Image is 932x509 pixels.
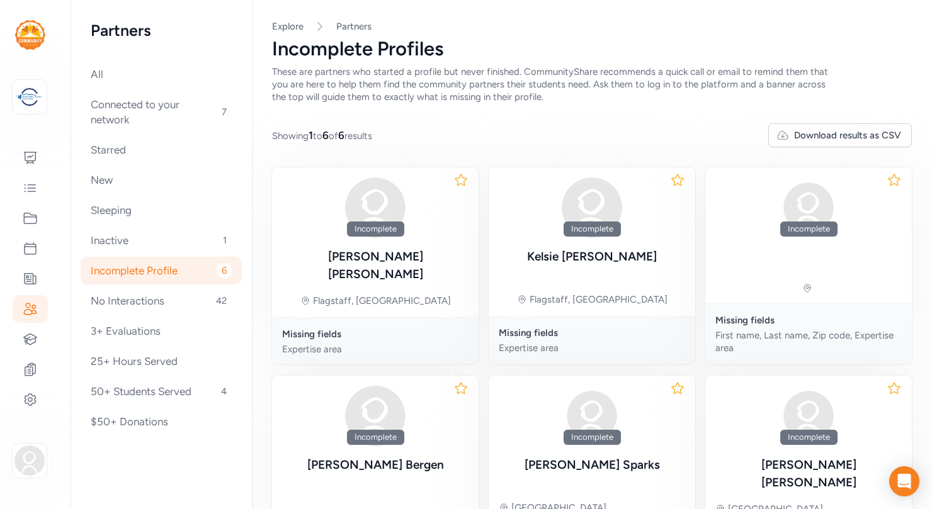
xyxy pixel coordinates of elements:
[525,456,660,474] div: [PERSON_NAME] Sparks
[15,20,45,50] img: logo
[81,317,242,345] div: 3+ Evaluations
[216,384,232,399] span: 4
[81,378,242,405] div: 50+ Students Served
[81,408,242,435] div: $50+ Donations
[309,129,313,142] span: 1
[530,293,668,306] div: Flagstaff, [GEOGRAPHIC_DATA]
[91,20,232,40] h2: Partners
[218,233,232,248] span: 1
[345,177,406,238] img: avatar38fbb18c.svg
[217,104,232,120] span: 7
[778,386,839,446] img: avatar38fbb18c.svg
[322,129,329,142] span: 6
[81,60,242,88] div: All
[347,430,404,445] div: Incomplete
[272,128,372,143] span: Showing to of results
[527,248,657,266] div: Kelsie [PERSON_NAME]
[81,287,242,315] div: No Interactions
[562,386,622,446] img: avatar38fbb18c.svg
[794,129,901,142] span: Download results as CSV
[715,314,902,327] div: Missing fields
[889,466,919,496] div: Open Intercom Messenger
[307,456,444,474] div: [PERSON_NAME] Bergen
[780,221,838,237] div: Incomplete
[562,177,622,238] img: avatar38fbb18c.svg
[81,136,242,164] div: Starred
[715,329,902,354] div: First name, Last name, Zip code, Expertise area
[16,83,43,111] img: logo
[715,456,902,491] div: [PERSON_NAME] [PERSON_NAME]
[272,38,912,60] div: Incomplete Profiles
[282,248,469,283] div: [PERSON_NAME] [PERSON_NAME]
[282,343,469,355] div: Expertise area
[81,347,242,375] div: 25+ Hours Served
[282,328,469,340] div: Missing fields
[81,166,242,194] div: New
[272,66,828,103] span: These are partners who started a profile but never finished. CommunityShare recommends a quick ca...
[313,294,451,307] div: Flagstaff, [GEOGRAPHIC_DATA]
[564,430,621,445] div: Incomplete
[336,20,372,33] a: Partners
[499,342,685,354] div: Expertise area
[347,221,404,237] div: Incomplete
[217,263,232,278] span: 6
[768,123,912,147] button: Download results as CSV
[272,20,912,33] nav: Breadcrumb
[338,129,344,142] span: 6
[778,177,839,238] img: avatar38fbb18c.svg
[272,21,304,32] a: Explore
[345,386,406,446] img: avatar38fbb18c.svg
[780,430,838,445] div: Incomplete
[211,293,232,308] span: 42
[81,227,242,254] div: Inactive
[81,196,242,224] div: Sleeping
[499,327,685,339] div: Missing fields
[81,257,242,284] div: Incomplete Profile
[564,221,621,237] div: Incomplete
[81,91,242,133] div: Connected to your network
